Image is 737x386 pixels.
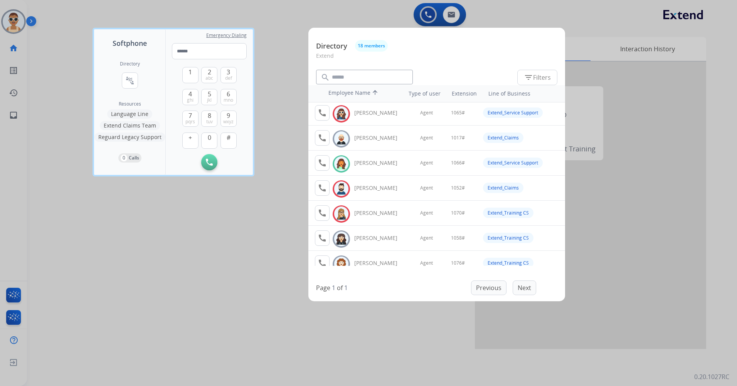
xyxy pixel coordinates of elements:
[227,133,231,142] span: #
[420,210,433,216] span: Agent
[227,89,230,99] span: 6
[483,208,533,218] div: Extend_Training CS
[355,40,388,52] button: 18 members
[524,73,533,82] mat-icon: filter_list
[220,133,237,149] button: #
[318,258,327,268] mat-icon: call
[451,185,465,191] span: 1052#
[451,260,465,266] span: 1076#
[220,89,237,105] button: 6mno
[398,86,444,101] th: Type of user
[420,110,433,116] span: Agent
[517,70,557,85] button: Filters
[188,67,192,77] span: 1
[107,109,152,119] button: Language Line
[448,86,481,101] th: Extension
[227,111,230,120] span: 9
[483,258,533,268] div: Extend_Training CS
[316,41,347,51] p: Directory
[318,133,327,143] mat-icon: call
[182,133,199,149] button: +
[120,61,140,67] h2: Directory
[354,259,406,267] div: [PERSON_NAME]
[420,235,433,241] span: Agent
[113,38,147,49] span: Softphone
[185,119,195,125] span: pqrs
[451,235,465,241] span: 1058#
[206,159,213,166] img: call-button
[182,89,199,105] button: 4ghi
[354,234,406,242] div: [PERSON_NAME]
[336,233,347,245] img: avatar
[370,89,380,98] mat-icon: arrow_upward
[118,153,141,163] button: 0Calls
[208,67,211,77] span: 2
[694,372,729,381] p: 0.20.1027RC
[187,97,194,103] span: ghi
[451,160,465,166] span: 1066#
[451,110,465,116] span: 1065#
[188,111,192,120] span: 7
[420,135,433,141] span: Agent
[318,108,327,117] mat-icon: call
[420,260,433,266] span: Agent
[336,208,347,220] img: avatar
[182,67,199,83] button: 1
[318,233,327,243] mat-icon: call
[188,133,192,142] span: +
[336,158,347,170] img: avatar
[485,86,561,101] th: Line of Business
[316,283,330,292] p: Page
[354,209,406,217] div: [PERSON_NAME]
[321,73,330,82] mat-icon: search
[208,133,211,142] span: 0
[451,210,465,216] span: 1070#
[354,184,406,192] div: [PERSON_NAME]
[206,119,213,125] span: tuv
[316,52,557,66] p: Extend
[220,67,237,83] button: 3def
[223,119,234,125] span: wxyz
[318,208,327,218] mat-icon: call
[483,183,523,193] div: Extend_Claims
[225,75,232,81] span: def
[201,67,217,83] button: 2abc
[208,111,211,120] span: 8
[524,73,551,82] span: Filters
[318,158,327,168] mat-icon: call
[420,185,433,191] span: Agent
[483,133,523,143] div: Extend_Claims
[420,160,433,166] span: Agent
[201,111,217,127] button: 8tuv
[207,97,212,103] span: jkl
[354,109,406,117] div: [PERSON_NAME]
[201,89,217,105] button: 5jkl
[318,183,327,193] mat-icon: call
[129,154,139,161] p: Calls
[94,133,165,142] button: Reguard Legacy Support
[336,108,347,120] img: avatar
[354,159,406,167] div: [PERSON_NAME]
[205,75,213,81] span: abc
[337,283,343,292] p: of
[208,89,211,99] span: 5
[206,32,247,39] span: Emergency Dialing
[121,154,127,161] p: 0
[336,258,347,270] img: avatar
[354,134,406,142] div: [PERSON_NAME]
[182,111,199,127] button: 7pqrs
[483,233,533,243] div: Extend_Training CS
[451,135,465,141] span: 1017#
[325,85,394,102] th: Employee Name
[227,67,230,77] span: 3
[125,76,135,85] mat-icon: connect_without_contact
[336,133,347,145] img: avatar
[100,121,160,130] button: Extend Claims Team
[483,158,543,168] div: Extend_Service Support
[119,101,141,107] span: Resources
[220,111,237,127] button: 9wxyz
[336,183,347,195] img: avatar
[201,133,217,149] button: 0
[483,107,543,118] div: Extend_Service Support
[188,89,192,99] span: 4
